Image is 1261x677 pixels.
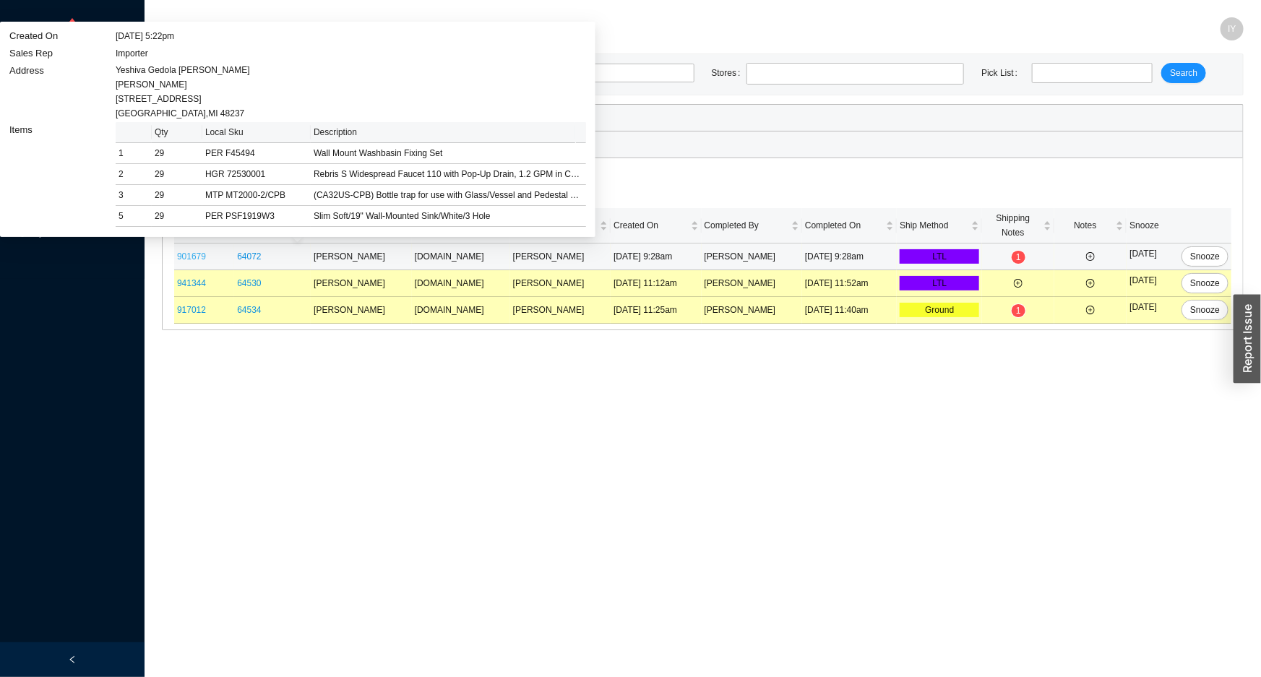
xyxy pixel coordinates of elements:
[202,206,311,227] td: PER PSF1919W3
[1012,304,1025,317] sup: 1
[202,122,311,143] th: Local Sku
[611,208,701,243] th: Created On sortable
[1190,303,1220,317] span: Snooze
[1057,218,1113,233] span: Notes
[163,131,1243,158] div: Snoozed Picks
[1182,300,1228,320] button: Snooze
[900,276,979,290] div: LTL
[1129,273,1228,293] div: [DATE]
[1014,279,1023,288] span: plus-circle
[412,270,510,297] td: [DOMAIN_NAME]
[1127,208,1231,243] th: Snooze
[202,164,311,185] td: HGR 72530001
[614,218,687,233] span: Created On
[68,655,77,664] span: left
[1086,306,1095,314] span: plus-circle
[152,185,202,206] td: 29
[985,211,1041,240] span: Shipping Notes
[115,27,587,45] td: [DATE] 5:22pm
[177,305,206,315] a: 917012
[705,218,789,233] span: Completed By
[712,63,746,83] label: Stores
[897,208,982,243] th: Ship Method sortable
[311,164,586,185] td: Rebris S Widespread Faucet 110 with Pop-Up Drain, 1.2 GPM in Chrome
[611,297,701,324] td: [DATE] 11:25am
[116,143,152,164] td: 1
[183,111,1237,125] span: Picks Not Shipped
[510,243,611,270] td: [PERSON_NAME]
[237,251,261,262] a: 64072
[311,206,586,227] td: Slim Soft/19" Wall-Mounted Sink/White/3 Hole
[116,164,152,185] td: 2
[412,243,510,270] td: [DOMAIN_NAME]
[116,185,152,206] td: 3
[177,251,206,262] a: 901679
[802,208,897,243] th: Completed On sortable
[1182,246,1228,267] button: Snooze
[510,270,611,297] td: [PERSON_NAME]
[900,249,979,264] div: LTL
[611,243,701,270] td: [DATE] 9:28am
[510,297,611,324] td: [PERSON_NAME]
[981,63,1023,83] label: Pick List
[202,143,311,164] td: PER F45494
[1190,249,1220,264] span: Snooze
[152,164,202,185] td: 29
[900,303,979,317] div: Ground
[1170,66,1197,80] span: Search
[702,270,803,297] td: [PERSON_NAME]
[805,218,883,233] span: Completed On
[1182,273,1228,293] button: Snooze
[982,208,1054,243] th: Shipping Notes sortable
[177,167,1228,181] div: Results Displayed
[152,206,202,227] td: 29
[311,143,586,164] td: Wall Mount Washbasin Fixing Set
[1086,252,1095,261] span: plus-circle
[802,270,897,297] td: [DATE] 11:52am
[163,105,1243,131] div: Picks Not Shipped
[702,297,803,324] td: [PERSON_NAME]
[311,122,576,143] th: Description
[702,208,803,243] th: Completed By sortable
[311,297,412,324] td: [PERSON_NAME]
[1016,252,1021,262] span: 1
[611,270,701,297] td: [DATE] 11:12am
[162,17,973,43] h2: Picked Not Shipped Report
[1228,17,1236,40] span: IY
[1129,246,1228,267] div: [DATE]
[9,121,115,228] td: Items
[183,137,1237,152] span: Snoozed Picks
[1190,276,1220,290] span: Snooze
[152,122,202,143] th: Qty
[802,243,897,270] td: [DATE] 9:28am
[9,62,115,121] td: Address
[1054,208,1127,243] th: Notes sortable
[1012,251,1025,264] sup: 1
[152,143,202,164] td: 29
[9,45,115,62] td: Sales Rep
[116,206,152,227] td: 5
[1161,63,1206,83] button: Search
[311,270,412,297] td: [PERSON_NAME]
[802,297,897,324] td: [DATE] 11:40am
[1086,279,1095,288] span: plus-circle
[702,243,803,270] td: [PERSON_NAME]
[237,278,261,288] a: 64530
[1016,306,1021,316] span: 1
[9,27,115,45] td: Created On
[1129,300,1228,320] div: [DATE]
[177,278,206,288] a: 941344
[900,218,968,233] span: Ship Method
[116,63,586,121] div: Yeshiva Gedola [PERSON_NAME] [PERSON_NAME] [STREET_ADDRESS] [GEOGRAPHIC_DATA] , MI 48237
[412,297,510,324] td: [DOMAIN_NAME]
[311,185,586,206] td: (CA32US-CPB) Bottle trap for use with Glass/Vessel and Pedestal Type sinks for exposed plumbing. ...
[237,305,261,315] a: 64534
[115,45,587,62] td: Importer
[311,243,412,270] td: [PERSON_NAME]
[202,185,311,206] td: MTP MT2000-2/CPB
